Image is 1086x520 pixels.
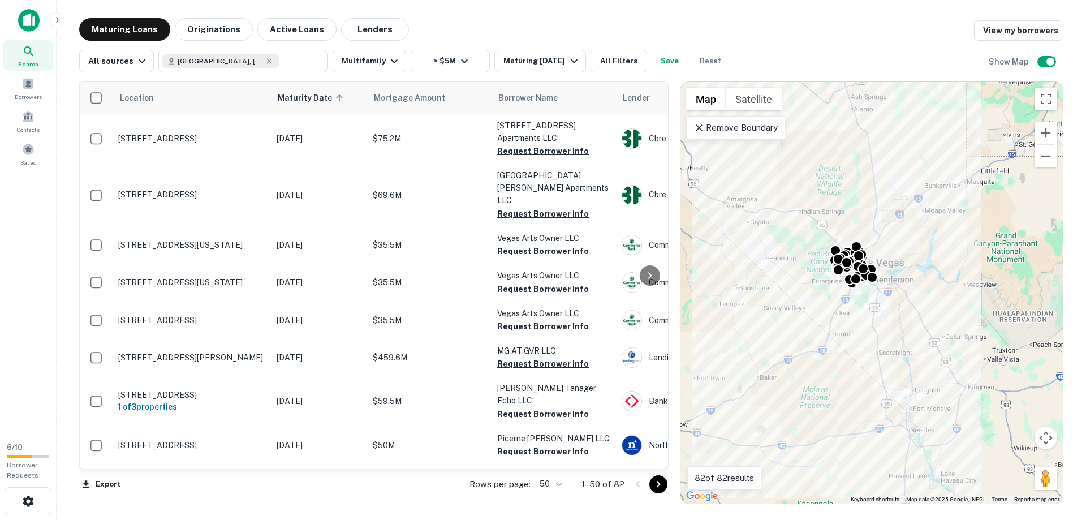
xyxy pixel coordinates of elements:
button: Keyboard shortcuts [851,496,899,504]
div: Cbre Capital Advisors, INC [622,185,791,205]
button: Request Borrower Info [497,244,589,258]
span: 6 / 10 [7,443,23,452]
button: Multifamily [333,50,406,72]
div: Commerce Bank [622,310,791,330]
div: Maturing [DATE] [503,54,580,68]
p: [STREET_ADDRESS][US_STATE] [118,277,265,287]
span: Contacts [17,125,40,134]
button: Toggle fullscreen view [1035,88,1057,110]
p: Remove Boundary [693,121,778,135]
button: Originations [175,18,253,41]
p: [STREET_ADDRESS] Apartments LLC [497,119,610,144]
p: [STREET_ADDRESS][PERSON_NAME] [118,353,265,363]
img: picture [622,436,641,455]
p: $35.5M [373,239,486,251]
div: 50 [535,476,563,492]
button: Zoom out [1035,145,1057,167]
p: 1–50 of 82 [581,478,624,491]
span: Lender [623,91,650,105]
div: Borrowers [3,73,53,104]
img: picture [622,129,641,148]
span: Map data ©2025 Google, INEGI [906,496,985,502]
p: Vegas Arts Owner LLC [497,232,610,244]
p: $59.5M [373,395,486,407]
p: [STREET_ADDRESS] [118,390,265,400]
a: Open this area in Google Maps (opens a new window) [683,489,721,504]
div: All sources [88,54,149,68]
iframe: Chat Widget [1029,429,1086,484]
img: picture [622,348,641,367]
p: Picerne [PERSON_NAME] LLC [497,432,610,445]
span: Mortgage Amount [374,91,460,105]
button: Show street map [686,88,726,110]
p: $69.6M [373,189,486,201]
p: [DATE] [277,395,361,407]
a: View my borrowers [974,20,1063,41]
div: Commerce Bank [622,235,791,255]
a: Saved [3,139,53,169]
div: 0 0 [680,82,1063,504]
p: $35.5M [373,276,486,289]
div: Cbre Capital Advisors, INC [622,128,791,149]
th: Location [113,82,271,114]
div: Bank OZK [622,391,791,411]
p: [DATE] [277,276,361,289]
button: Request Borrower Info [497,357,589,371]
span: Saved [20,158,37,167]
th: Lender [616,82,797,114]
span: Search [18,59,38,68]
p: 82 of 82 results [695,471,754,485]
p: [STREET_ADDRESS][US_STATE] [118,240,265,250]
p: [DATE] [277,189,361,201]
span: Location [119,91,154,105]
span: Borrower Requests [7,461,38,479]
button: Go to next page [649,475,667,493]
button: Maturing Loans [79,18,170,41]
div: Northmarq [622,435,791,455]
button: > $5M [411,50,490,72]
img: Google [683,489,721,504]
h6: Show Map [989,55,1031,68]
img: picture [622,392,641,411]
button: Maturing [DATE] [494,50,585,72]
button: Lenders [341,18,409,41]
p: [DATE] [277,132,361,145]
img: picture [622,311,641,330]
button: Save your search to get updates of matches that match your search criteria. [652,50,688,72]
span: Borrowers [15,92,42,101]
button: Request Borrower Info [497,407,589,421]
p: [DATE] [277,314,361,326]
button: Request Borrower Info [497,320,589,333]
span: [GEOGRAPHIC_DATA], [GEOGRAPHIC_DATA], [GEOGRAPHIC_DATA] [178,56,262,66]
p: $50M [373,439,486,452]
a: Terms (opens in new tab) [992,496,1007,502]
button: All Filters [591,50,647,72]
p: [DATE] [277,439,361,452]
button: Reset [692,50,729,72]
button: All sources [79,50,154,72]
span: Borrower Name [498,91,558,105]
p: [DATE] [277,351,361,364]
th: Mortgage Amount [367,82,492,114]
a: Contacts [3,106,53,136]
p: [GEOGRAPHIC_DATA][PERSON_NAME] Apartments LLC [497,169,610,207]
button: Request Borrower Info [497,144,589,158]
button: Show satellite imagery [726,88,782,110]
img: picture [622,186,641,205]
a: Search [3,40,53,71]
button: Zoom in [1035,122,1057,144]
button: Request Borrower Info [497,282,589,296]
button: Request Borrower Info [497,207,589,221]
span: Maturity Date [278,91,347,105]
p: [STREET_ADDRESS] [118,190,265,200]
p: $35.5M [373,314,486,326]
div: Lending Path Mortgage [622,347,791,368]
a: Report a map error [1014,496,1059,502]
img: picture [622,273,641,292]
div: Commerce Bank [622,272,791,293]
p: Vegas Arts Owner LLC [497,269,610,282]
button: Active Loans [257,18,337,41]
